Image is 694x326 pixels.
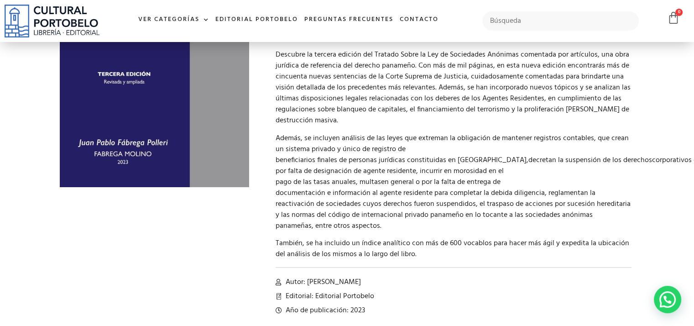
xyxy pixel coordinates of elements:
input: Búsqueda [482,11,639,31]
a: Contacto [397,10,442,30]
a: Editorial Portobelo [212,10,301,30]
p: Además, se incluyen análisis de las leyes que extreman la obligación de mantener registros contab... [276,133,632,231]
a: Preguntas frecuentes [301,10,397,30]
span: Autor: [PERSON_NAME] [283,277,361,288]
p: También, se ha incluido un índice analítico con más de 600 vocablos para hacer más ágil y expedit... [276,238,632,260]
span: Editorial: Editorial Portobelo [283,291,374,302]
p: Descubre la tercera edición del Tratado Sobre la Ley de Sociedades Anónimas comentada por artícul... [276,49,632,126]
span: Año de publicación: 2023 [283,305,365,316]
span: 0 [675,9,683,16]
a: 0 [667,11,680,25]
a: Ver Categorías [135,10,212,30]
